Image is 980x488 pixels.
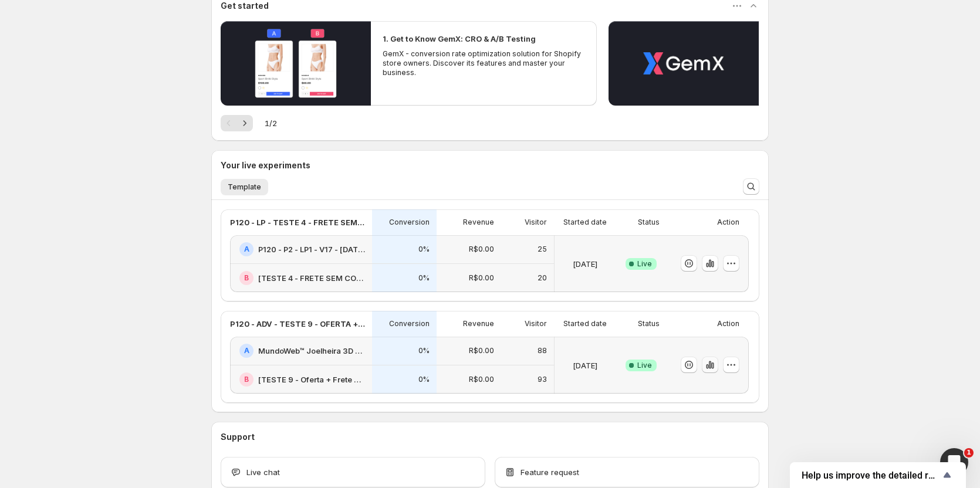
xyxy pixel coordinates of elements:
[246,466,280,478] span: Live chat
[258,243,365,255] h2: P120 - P2 - LP1 - V17 - [DATE]
[469,273,494,283] p: R$0.00
[802,468,954,482] button: Show survey - Help us improve the detailed report for A/B campaigns
[228,182,261,192] span: Template
[244,346,249,355] h2: A
[638,319,660,328] p: Status
[573,360,597,371] p: [DATE]
[525,218,547,227] p: Visitor
[383,33,536,45] h2: 1. Get to Know GemX: CRO & A/B Testing
[563,218,607,227] p: Started date
[525,319,547,328] p: Visitor
[418,273,430,283] p: 0%
[221,21,371,106] button: Play video
[221,160,310,171] h3: Your live experiments
[538,375,547,384] p: 93
[637,259,652,269] span: Live
[469,245,494,254] p: R$0.00
[609,21,759,106] button: Play video
[469,375,494,384] p: R$0.00
[389,319,430,328] p: Conversion
[469,346,494,355] p: R$0.00
[538,346,547,355] p: 88
[638,218,660,227] p: Status
[940,448,968,476] iframe: Intercom live chat
[418,346,430,355] p: 0%
[230,318,365,330] p: P120 - ADV - TESTE 9 - OFERTA + FRETE GRÁTIS - [DATE] 10:04:32
[637,361,652,370] span: Live
[244,245,249,254] h2: A
[463,319,494,328] p: Revenue
[743,178,759,195] button: Search and filter results
[802,470,940,481] span: Help us improve the detailed report for A/B campaigns
[538,245,547,254] p: 25
[383,49,584,77] p: GemX - conversion rate optimization solution for Shopify store owners. Discover its features and ...
[717,218,739,227] p: Action
[236,115,253,131] button: Next
[418,375,430,384] p: 0%
[244,273,249,283] h2: B
[573,258,597,270] p: [DATE]
[389,218,430,227] p: Conversion
[221,431,255,443] h3: Support
[265,117,277,129] span: 1 / 2
[538,273,547,283] p: 20
[230,216,365,228] p: P120 - LP - TESTE 4 - FRETE SEM CORREIOS - [DATE] 11:14:12
[964,448,974,457] span: 1
[258,374,365,385] h2: [TESTE 9 - Oferta + Frete Grátis - [DATE]] MundoWeb™ Joelheira 3D de Cobre CopperFlex - A4
[221,115,253,131] nav: Pagination
[258,272,365,284] h2: [TESTE 4 - FRETE SEM CORREIOS [DATE]] P120 - P2 - LP1 - V17 - [DATE]
[717,319,739,328] p: Action
[463,218,494,227] p: Revenue
[418,245,430,254] p: 0%
[563,319,607,328] p: Started date
[521,466,579,478] span: Feature request
[258,345,365,357] h2: MundoWeb™ Joelheira 3D de Cobre CopperFlex - A4
[244,375,249,384] h2: B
